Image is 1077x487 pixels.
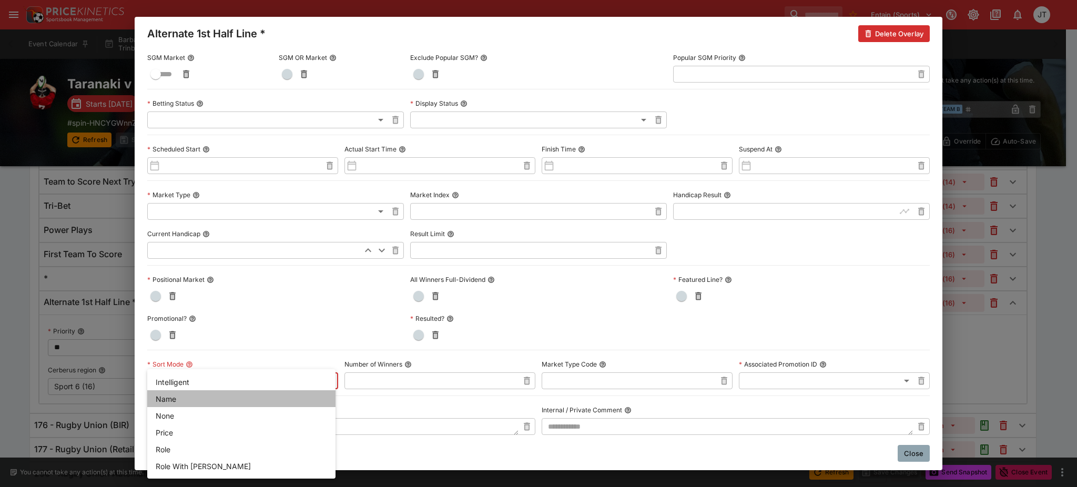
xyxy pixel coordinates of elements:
li: Intelligent [147,373,336,390]
li: Name [147,390,336,407]
li: None [147,407,336,424]
li: Price [147,424,336,441]
li: Role With [PERSON_NAME] [147,458,336,474]
li: Role [147,441,336,458]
